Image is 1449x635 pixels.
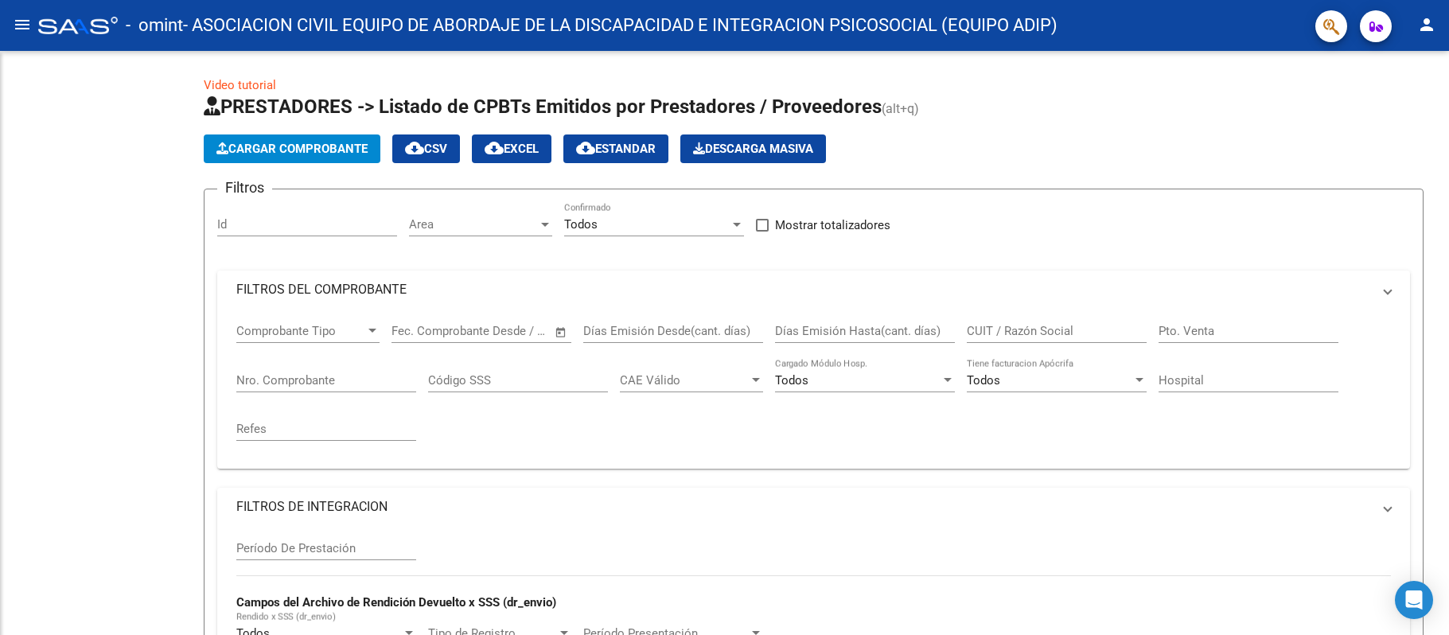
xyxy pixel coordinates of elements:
[564,217,598,232] span: Todos
[485,142,539,156] span: EXCEL
[620,373,749,388] span: CAE Válido
[183,8,1058,43] span: - ASOCIACION CIVIL EQUIPO DE ABORDAJE DE LA DISCAPACIDAD E INTEGRACION PSICOSOCIAL (EQUIPO ADIP)
[236,595,556,610] strong: Campos del Archivo de Rendición Devuelto x SSS (dr_envio)
[204,78,276,92] a: Video tutorial
[204,134,380,163] button: Cargar Comprobante
[391,324,443,338] input: Start date
[236,324,365,338] span: Comprobante Tipo
[217,309,1410,469] div: FILTROS DEL COMPROBANTE
[13,15,32,34] mat-icon: menu
[1417,15,1436,34] mat-icon: person
[236,498,1372,516] mat-panel-title: FILTROS DE INTEGRACION
[217,271,1410,309] mat-expansion-panel-header: FILTROS DEL COMPROBANTE
[693,142,813,156] span: Descarga Masiva
[405,142,447,156] span: CSV
[882,101,919,116] span: (alt+q)
[775,373,808,388] span: Todos
[392,134,460,163] button: CSV
[126,8,183,43] span: - omint
[967,373,1000,388] span: Todos
[775,216,890,235] span: Mostrar totalizadores
[409,217,538,232] span: Area
[472,134,551,163] button: EXCEL
[485,138,504,158] mat-icon: cloud_download
[204,95,882,118] span: PRESTADORES -> Listado de CPBTs Emitidos por Prestadores / Proveedores
[236,281,1372,298] mat-panel-title: FILTROS DEL COMPROBANTE
[216,142,368,156] span: Cargar Comprobante
[576,138,595,158] mat-icon: cloud_download
[563,134,668,163] button: Estandar
[405,138,424,158] mat-icon: cloud_download
[1395,581,1433,619] div: Open Intercom Messenger
[217,488,1410,526] mat-expansion-panel-header: FILTROS DE INTEGRACION
[680,134,826,163] button: Descarga Masiva
[217,177,272,199] h3: Filtros
[680,134,826,163] app-download-masive: Descarga masiva de comprobantes (adjuntos)
[458,324,535,338] input: End date
[552,323,571,341] button: Open calendar
[576,142,656,156] span: Estandar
